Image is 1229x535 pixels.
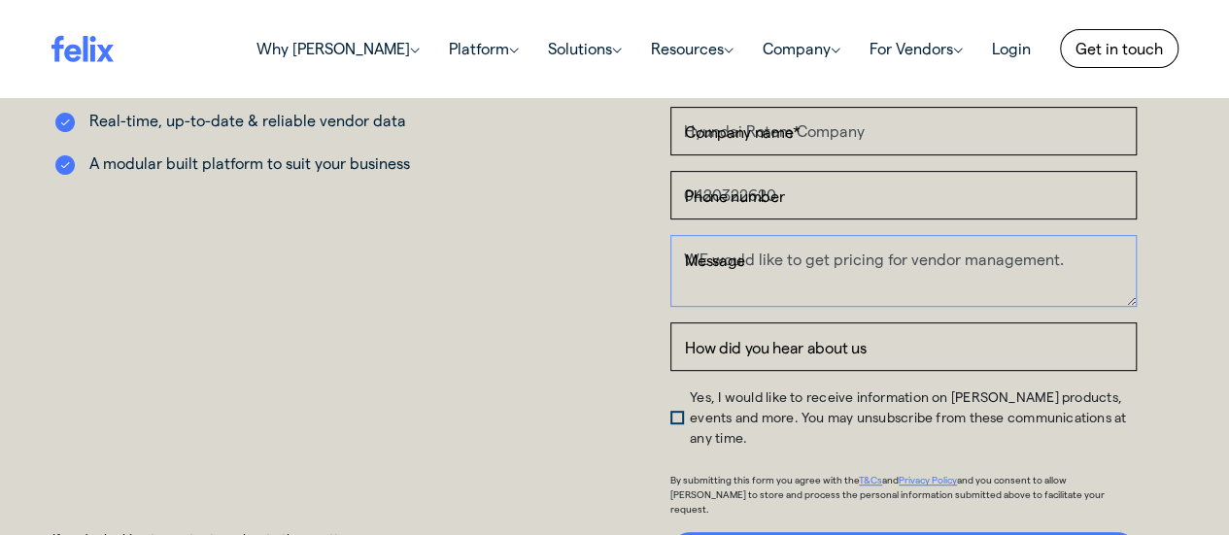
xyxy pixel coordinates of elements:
[434,29,533,68] a: Platform
[690,388,1126,446] span: Yes, I would like to receive information on [PERSON_NAME] products, events and more. You may unsu...
[51,151,518,175] li: A modular built platform to suit your business
[899,474,957,485] a: Privacy Policy
[670,474,1105,515] span: and you consent to allow [PERSON_NAME] to store and process the personal information submitted ab...
[977,29,1045,68] a: Login
[242,29,434,68] a: Why [PERSON_NAME]
[859,474,882,485] a: T&Cs
[670,474,859,485] span: By submitting this form you agree with the
[748,29,855,68] a: Company
[855,29,977,68] a: For Vendors
[636,29,748,68] a: Resources
[1060,29,1178,68] a: Get in touch
[670,235,1137,307] textarea: WE would like to get pricing for vendor management.
[51,35,114,61] img: felix logo
[51,109,518,132] li: Real-time, up-to-date & reliable vendor data
[533,29,636,68] a: Solutions
[882,474,899,485] span: and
